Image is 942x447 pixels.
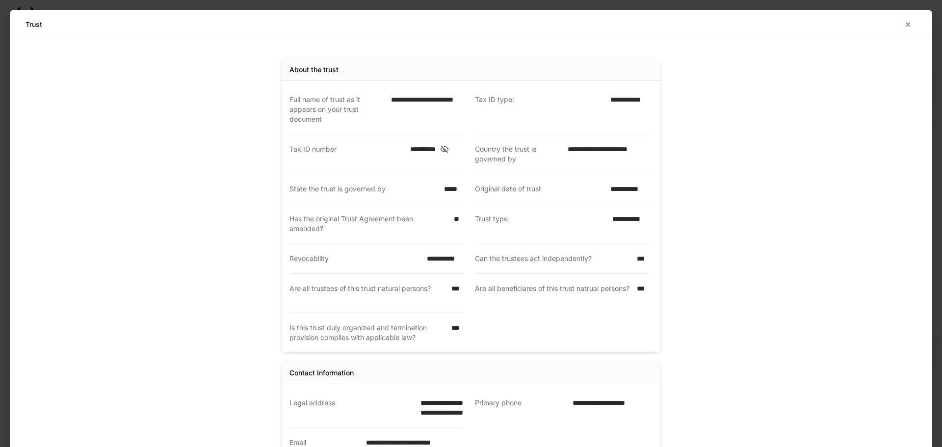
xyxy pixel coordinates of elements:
[289,144,404,164] div: Tax ID number
[289,214,448,234] div: Has the original Trust Agreement been amended?
[26,20,42,29] h5: Trust
[289,368,354,378] div: Contact information
[289,65,339,75] div: About the trust
[289,184,438,194] div: State the trust is governed by
[475,284,631,303] div: Are all beneficiares of this trust natrual persons?
[475,254,631,263] div: Can the trustees act independently?
[289,95,385,124] div: Full name of trust as it appears on your trust document
[475,398,567,418] div: Primary phone
[289,284,445,303] div: Are all trustees of this trust natural persons?
[475,144,562,164] div: Country the trust is governed by
[475,214,606,234] div: Trust type
[289,254,421,263] div: Revocability
[289,398,396,418] div: Legal address
[289,323,445,342] div: Is this trust duly organized and termination provision complies with applicable law?
[475,184,604,194] div: Original date of trust
[475,95,604,124] div: Tax ID type:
